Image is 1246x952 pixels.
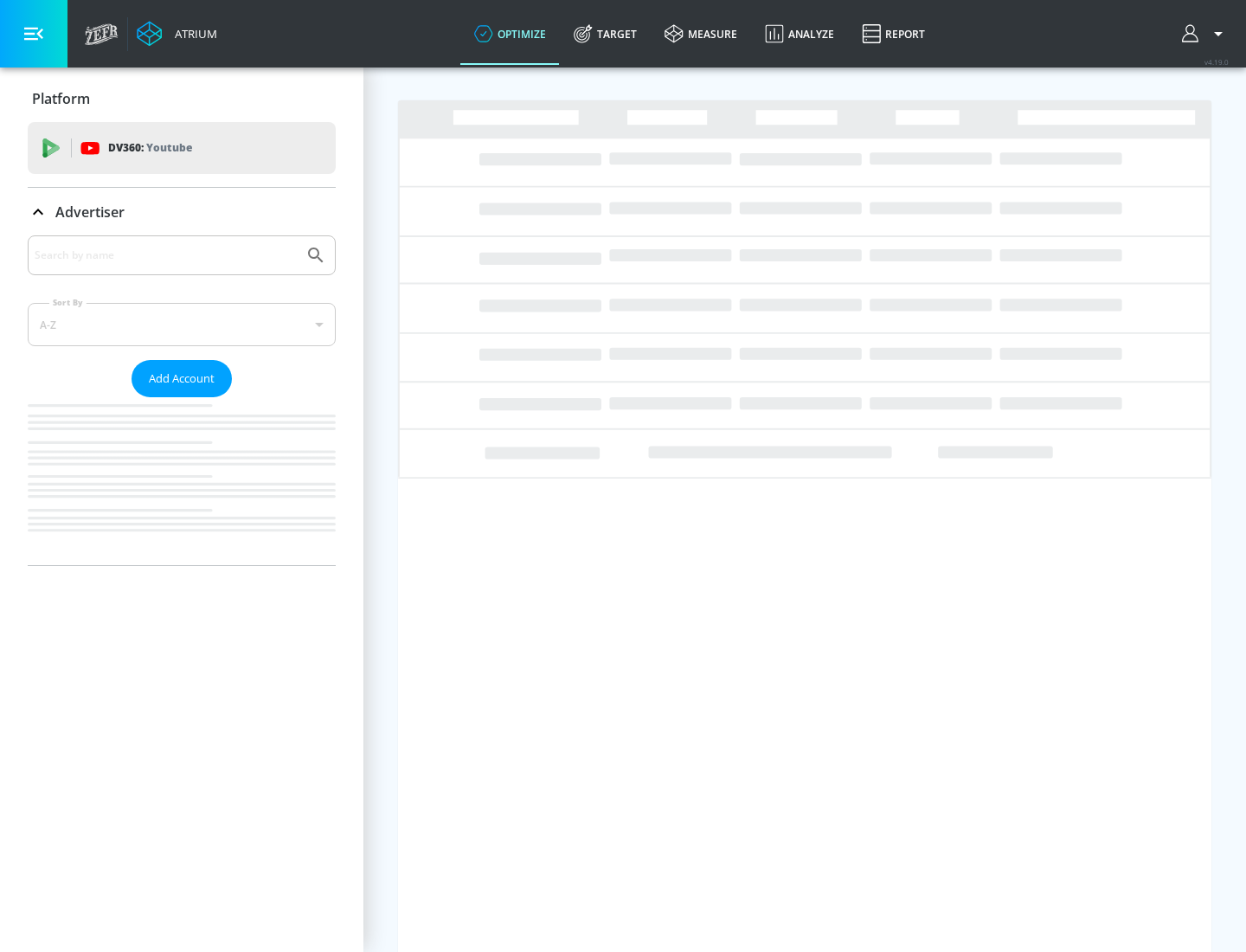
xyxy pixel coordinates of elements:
p: DV360: [108,138,192,158]
a: Target [560,3,651,65]
div: Advertiser [28,188,336,236]
label: Sort By [49,297,87,308]
div: Atrium [168,26,217,42]
a: Atrium [137,21,217,47]
a: Analyze [751,3,848,65]
div: DV360: Youtube [28,122,336,174]
span: Add Account [149,369,215,389]
p: Advertiser [55,203,125,222]
a: measure [651,3,751,65]
p: Youtube [146,138,192,157]
div: A-Z [28,303,336,346]
div: Platform [28,74,336,123]
a: optimize [460,3,560,65]
button: Add Account [132,360,232,397]
a: Report [848,3,939,65]
div: Advertiser [28,235,336,565]
nav: list of Advertiser [28,397,336,565]
input: Search by name [35,244,297,267]
p: Platform [32,89,90,108]
span: v 4.19.0 [1204,57,1229,67]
